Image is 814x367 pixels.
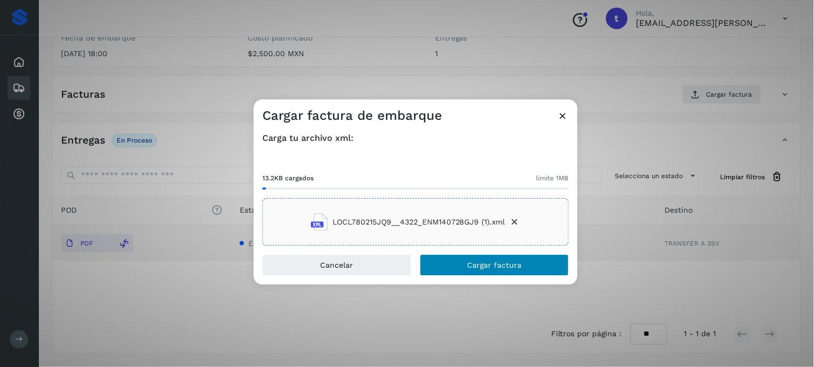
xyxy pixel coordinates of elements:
[262,133,569,143] h4: Carga tu archivo xml:
[333,216,505,228] span: LOCL780215JQ9__4322_ENM140728GJ9 (1).xml
[262,174,314,183] span: 13.2KB cargados
[321,262,354,269] span: Cancelar
[262,108,442,124] h3: Cargar factura de embarque
[537,174,569,183] span: límite 1MB
[467,262,522,269] span: Cargar factura
[262,255,411,276] button: Cancelar
[420,255,569,276] button: Cargar factura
